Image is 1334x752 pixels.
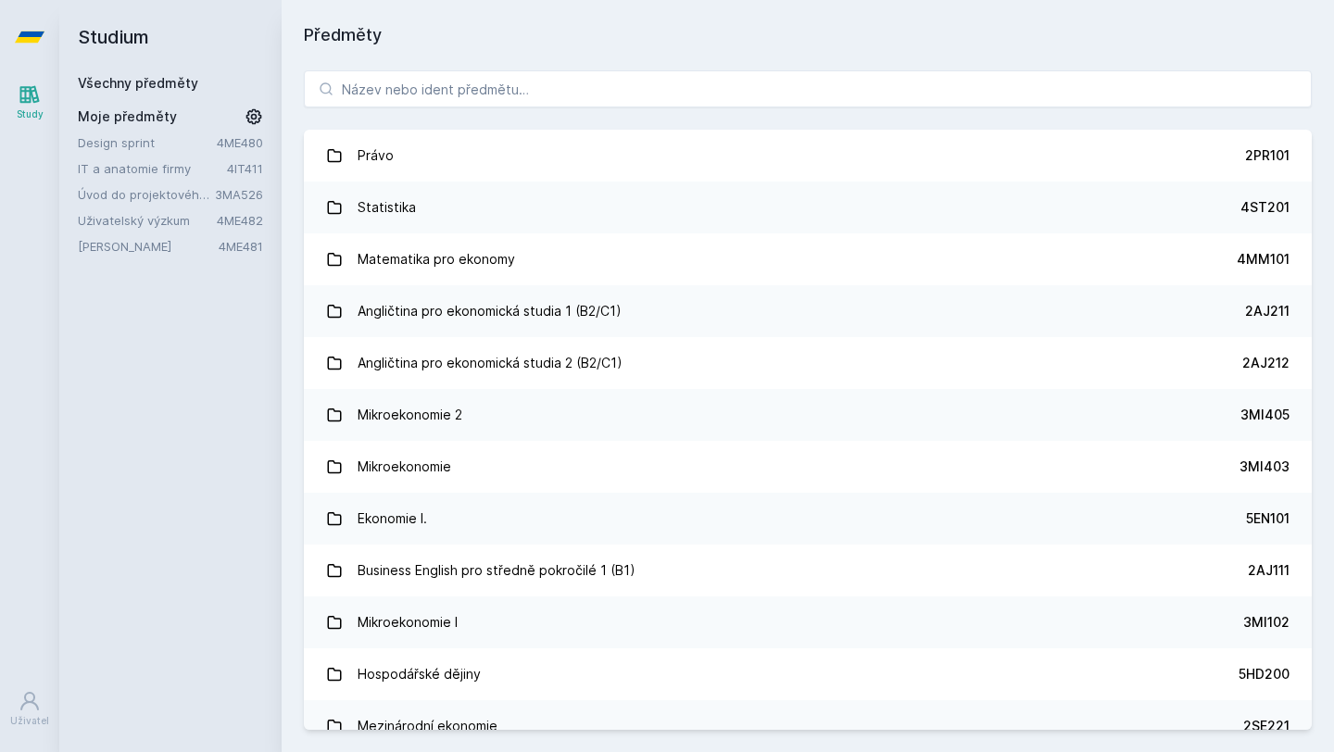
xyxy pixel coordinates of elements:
[304,70,1312,107] input: Název nebo ident předmětu…
[304,700,1312,752] a: Mezinárodní ekonomie 2SE221
[304,233,1312,285] a: Matematika pro ekonomy 4MM101
[78,185,215,204] a: Úvod do projektového managementu
[304,22,1312,48] h1: Předměty
[219,239,263,254] a: 4ME481
[217,135,263,150] a: 4ME480
[1242,354,1290,372] div: 2AJ212
[4,74,56,131] a: Study
[1243,717,1290,735] div: 2SE221
[17,107,44,121] div: Study
[304,596,1312,648] a: Mikroekonomie I 3MI102
[358,656,481,693] div: Hospodářské dějiny
[358,241,515,278] div: Matematika pro ekonomy
[4,681,56,737] a: Uživatel
[358,604,458,641] div: Mikroekonomie I
[358,500,427,537] div: Ekonomie I.
[1246,509,1290,528] div: 5EN101
[358,396,462,433] div: Mikroekonomie 2
[304,545,1312,596] a: Business English pro středně pokročilé 1 (B1) 2AJ111
[78,75,198,91] a: Všechny předměty
[304,493,1312,545] a: Ekonomie I. 5EN101
[78,237,219,256] a: [PERSON_NAME]
[1248,561,1290,580] div: 2AJ111
[1240,457,1290,476] div: 3MI403
[1240,198,1290,217] div: 4ST201
[217,213,263,228] a: 4ME482
[304,285,1312,337] a: Angličtina pro ekonomická studia 1 (B2/C1) 2AJ211
[215,187,263,202] a: 3MA526
[1245,302,1290,320] div: 2AJ211
[358,448,451,485] div: Mikroekonomie
[304,182,1312,233] a: Statistika 4ST201
[1243,613,1290,632] div: 3MI102
[78,159,227,178] a: IT a anatomie firmy
[304,648,1312,700] a: Hospodářské dějiny 5HD200
[1245,146,1290,165] div: 2PR101
[227,161,263,176] a: 4IT411
[304,337,1312,389] a: Angličtina pro ekonomická studia 2 (B2/C1) 2AJ212
[304,130,1312,182] a: Právo 2PR101
[78,133,217,152] a: Design sprint
[358,293,622,330] div: Angličtina pro ekonomická studia 1 (B2/C1)
[358,552,636,589] div: Business English pro středně pokročilé 1 (B1)
[78,107,177,126] span: Moje předměty
[1240,406,1290,424] div: 3MI405
[358,345,623,382] div: Angličtina pro ekonomická studia 2 (B2/C1)
[304,389,1312,441] a: Mikroekonomie 2 3MI405
[358,137,394,174] div: Právo
[78,211,217,230] a: Uživatelský výzkum
[10,714,49,728] div: Uživatel
[1237,250,1290,269] div: 4MM101
[1239,665,1290,683] div: 5HD200
[358,708,497,745] div: Mezinárodní ekonomie
[304,441,1312,493] a: Mikroekonomie 3MI403
[358,189,416,226] div: Statistika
